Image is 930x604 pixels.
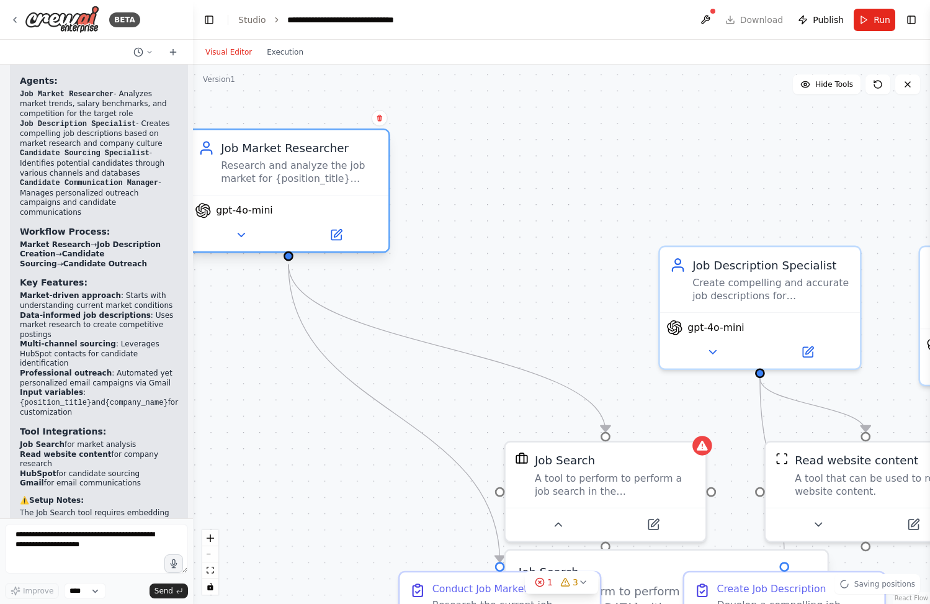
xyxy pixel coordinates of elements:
[762,343,854,362] button: Open in side panel
[525,571,598,594] button: 13
[202,562,218,579] button: fit view
[20,469,56,478] strong: HubSpot
[20,240,91,249] strong: Market Research
[658,246,862,370] div: Job Description SpecialistCreate compelling and accurate job descriptions for {position_title} at...
[202,579,218,595] button: toggle interactivity
[20,90,114,99] code: Job Market Researcher
[815,79,853,89] span: Hide Tools
[20,450,111,459] strong: Read website content
[20,149,150,158] code: Candidate Sourcing Specialist
[202,530,218,546] button: zoom in
[20,508,178,528] li: The Job Search tool requires embedding configuration and a SERPLY_API_KEY
[29,496,84,505] strong: Setup Notes:
[20,440,178,450] li: for market analysis
[280,264,508,562] g: Edge from 0bfa425b-d2f0-4668-810e-7c2e4d746996 to c20f4383-26c5-463c-8b5a-86ebaaee8462
[20,388,178,418] li: : and for customization
[202,546,218,562] button: zoom out
[109,12,140,27] div: BETA
[23,586,53,596] span: Improve
[5,583,59,599] button: Improve
[687,321,744,334] span: gpt-4o-mini
[752,378,874,431] g: Edge from 383f43e2-4ee7-4ebd-8714-3a61a1e0b5ad to 375e42c6-5837-4af0-959b-5d1749194293
[895,595,928,602] a: React Flow attribution
[20,340,116,348] strong: Multi-channel sourcing
[535,452,595,468] div: Job Search
[432,582,576,595] div: Conduct Job Market Research
[20,479,44,487] strong: Gmail
[607,515,699,534] button: Open in side panel
[20,89,178,119] li: - Analyzes market trends, salary benchmarks, and competition for the target role
[163,45,183,60] button: Start a new chat
[20,311,178,340] li: : Uses market research to create competitive postings
[372,110,388,126] button: Delete node
[20,291,178,310] li: : Starts with understanding current market conditions
[20,120,136,128] code: Job Description Specialist
[20,179,158,187] code: Candidate Communication Manager
[519,564,815,580] h3: Job Search
[238,15,266,25] a: Studio
[547,576,553,588] span: 1
[20,240,161,259] strong: Job Description Creation
[20,340,178,369] li: : Leverages HubSpot contacts for candidate identification
[20,369,178,388] li: : Automated yet personalized email campaigns via Gmail
[20,496,178,506] p: ⚠️
[20,291,121,300] strong: Market-driven approach
[20,369,112,377] strong: Professional outreach
[198,45,259,60] button: Visual Editor
[20,119,178,149] li: - Creates compelling job descriptions based on market research and company culture
[20,479,178,489] li: for email communications
[854,9,895,31] button: Run
[203,74,235,84] div: Version 1
[25,6,99,34] img: Logo
[692,257,850,273] div: Job Description Specialist
[259,45,311,60] button: Execution
[717,582,826,595] div: Create Job Description
[20,250,104,268] strong: Candidate Sourcing
[20,388,83,397] strong: Input variables
[105,399,168,407] code: {company_name}
[63,259,147,268] strong: Candidate Outreach
[150,584,188,598] button: Send
[20,399,91,407] code: {position_title}
[290,225,382,245] button: Open in side panel
[874,14,890,26] span: Run
[200,11,218,29] button: Hide left sidebar
[504,441,707,543] div: SerplyJobSearchToolJob SearchA tool to perform to perform a job search in the [GEOGRAPHIC_DATA] w...
[20,450,178,469] li: for company research
[20,469,178,479] li: for candidate sourcing
[202,530,218,595] div: React Flow controls
[128,45,158,60] button: Switch to previous chat
[238,14,427,26] nav: breadcrumb
[20,76,58,86] strong: Agents:
[776,452,789,465] img: ScrapeWebsiteTool
[20,178,178,217] li: - Manages personalized outreach campaigns and candidate communications
[692,276,850,302] div: Create compelling and accurate job descriptions for {position_title} at {company_name}, ensuring ...
[187,132,390,256] div: Job Market ResearcherResearch and analyze the job market for {position_title} roles, identifying ...
[221,140,378,156] div: Job Market Researcher
[20,426,106,436] strong: Tool Integrations:
[20,277,87,287] strong: Key Features:
[516,452,529,465] img: SerplyJobSearchTool
[221,160,378,186] div: Research and analyze the job market for {position_title} roles, identifying current market trends...
[795,452,918,468] div: Read website content
[20,240,178,269] li: → → →
[793,74,861,94] button: Hide Tools
[164,554,183,573] button: Click to speak your automation idea
[854,579,915,589] span: Saving positions
[903,11,920,29] button: Show right sidebar
[280,264,614,432] g: Edge from 0bfa425b-d2f0-4668-810e-7c2e4d746996 to ff13f94f-ef8a-4158-a07c-761ffcbae89e
[20,311,151,320] strong: Data-informed job descriptions
[573,576,578,588] span: 3
[535,472,695,498] div: A tool to perform to perform a job search in the [GEOGRAPHIC_DATA] with a search_query.
[813,14,844,26] span: Publish
[793,9,849,31] button: Publish
[154,586,173,596] span: Send
[20,440,65,449] strong: Job Search
[20,148,178,178] li: - Identifies potential candidates through various channels and databases
[20,227,110,237] strong: Workflow Process:
[216,204,272,217] span: gpt-4o-mini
